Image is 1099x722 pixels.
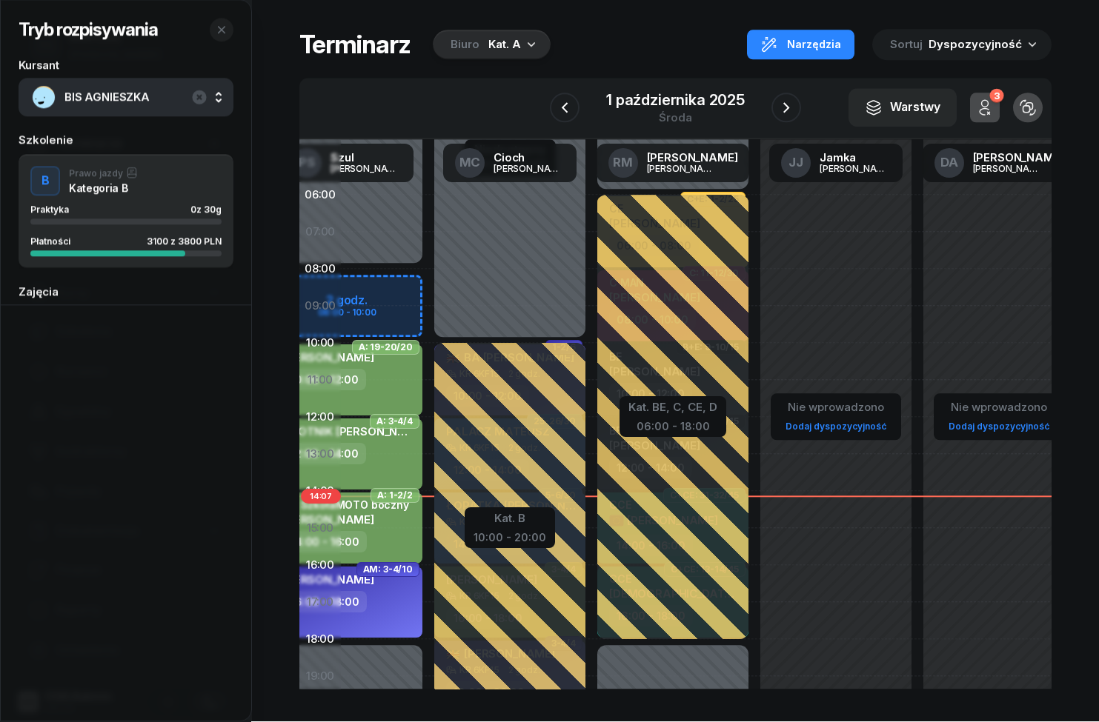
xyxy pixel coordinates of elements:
div: [PERSON_NAME] [331,164,402,174]
div: Nie wprowadzono [943,398,1055,418]
div: 11:00 [299,362,341,399]
a: DA[PERSON_NAME][PERSON_NAME] [923,144,1076,183]
div: [PERSON_NAME] [973,164,1044,174]
div: 3100 z 3800 PLN [147,237,222,247]
span: RM [613,157,633,170]
button: Narzędzia [747,30,854,60]
div: środa [606,113,745,124]
span: A: 3-4/4 [376,421,413,424]
span: A: 19-20/20 [359,347,413,350]
span: Dyspozycyjność [929,38,1022,52]
div: [PERSON_NAME] [494,164,565,174]
div: 14:00 [299,473,341,510]
span: Praktyka [30,204,69,215]
div: 0 z 30g [190,205,222,215]
div: Biuro [451,36,479,54]
div: 1 października 2025 [606,93,745,108]
div: 06:00 - 18:00 [628,418,717,433]
div: Kat. BE, C, CE, D [628,398,717,418]
div: Nie wprowadzono [780,398,892,418]
span: Narzędzia [787,36,841,54]
button: BiuroKat. A [428,30,551,60]
button: Kat. B10:00 - 20:00 [474,509,546,544]
span: AM: 3-4/10 [363,569,413,572]
div: 12:00 [299,399,341,436]
span: A: 1-2/2 [377,495,413,498]
div: [PERSON_NAME] [973,153,1064,164]
a: RM[PERSON_NAME][PERSON_NAME] [597,144,750,183]
button: Sortuj Dyspozycyjność [872,30,1052,61]
h1: Terminarz [299,32,411,59]
a: Dodaj dyspozycyjność [780,418,892,435]
div: 18:00 [299,621,341,658]
span: 14:07 [301,489,341,504]
div: 16:00 [299,547,341,584]
div: 13:00 [299,436,341,473]
button: 3 [970,93,1000,123]
a: JJJamka[PERSON_NAME] [769,144,903,183]
div: 19:00 [299,658,341,695]
div: 3 [989,90,1003,104]
div: Jamka [820,153,891,164]
a: PSSzul[PERSON_NAME] [280,144,414,183]
a: MCCioch[PERSON_NAME] [443,144,577,183]
div: [PERSON_NAME] [647,164,718,174]
div: 10:00 - 20:00 [474,529,546,544]
div: 17:00 [299,584,341,621]
div: Cioch [494,153,565,164]
div: Szul [331,153,402,164]
h2: Tryb rozpisywania [19,19,158,42]
button: Kat. BE, C, CE, D06:00 - 18:00 [628,398,717,433]
button: Nie wprowadzonoDodaj dyspozycyjność [780,395,892,439]
div: 06:00 [299,177,341,214]
span: MC [459,157,481,170]
button: Nie wprowadzonoDodaj dyspozycyjność [943,395,1055,439]
div: Warstwy [865,98,940,118]
div: 09:00 [299,288,341,325]
span: BIS AGNIESZKA [64,88,220,107]
span: ZŁOTNIK [PERSON_NAME] [283,425,427,439]
div: 08:00 [299,251,341,288]
div: 15:00 [299,510,341,547]
div: [PERSON_NAME] [820,164,891,174]
span: JJ [788,157,803,170]
div: 10:00 [299,325,341,362]
div: 07:00 [299,214,341,251]
span: DA [940,157,958,170]
div: Płatności [30,237,79,247]
div: NR SzkołaMOTO boczny [283,499,409,512]
span: Sortuj [890,36,926,55]
a: Dodaj dyspozycyjność [943,418,1055,435]
button: Warstwy [849,89,957,127]
div: Kat. A [488,36,521,54]
div: Kat. B [474,509,546,529]
button: BPrawo jazdyKategoria BPraktyka0z 30gPłatności3100 z 3800 PLN [19,155,233,269]
div: [PERSON_NAME] [647,153,738,164]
